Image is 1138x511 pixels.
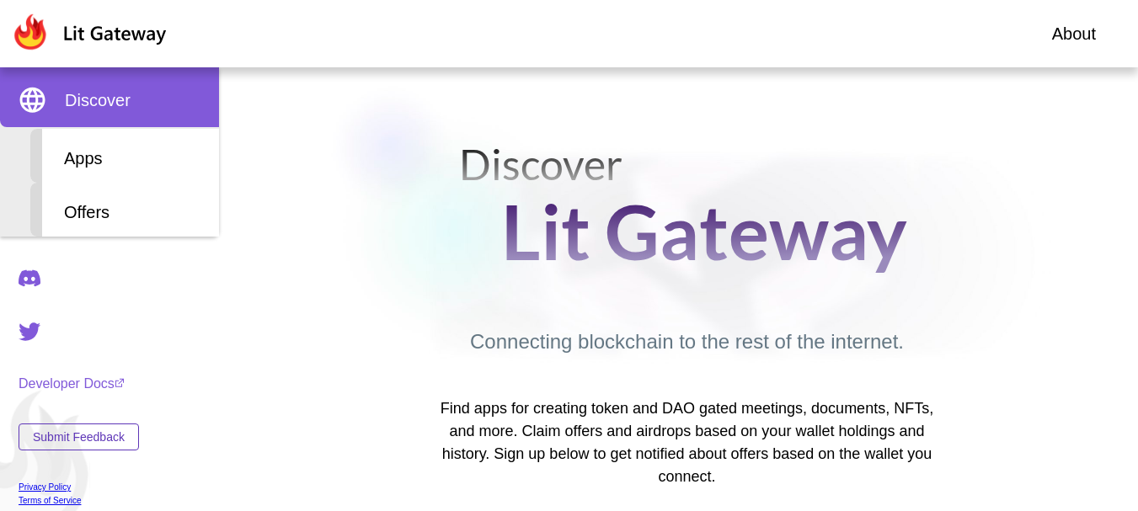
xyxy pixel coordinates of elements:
[30,129,219,183] div: Apps
[19,482,139,492] a: Privacy Policy
[459,143,907,185] h3: Discover
[1052,21,1096,46] a: About
[19,496,139,505] a: Terms of Service
[19,423,139,450] button: Submit Feedback
[429,397,946,488] p: Find apps for creating token and DAO gated meetings, documents, NFTs, and more. Claim offers and ...
[65,88,131,113] span: Discover
[11,13,167,51] img: Lit Gateway Logo
[501,185,907,276] h2: Lit Gateway
[30,183,219,237] div: Offers
[19,376,139,391] a: Developer Docs
[470,327,904,357] p: Connecting blockchain to the rest of the internet.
